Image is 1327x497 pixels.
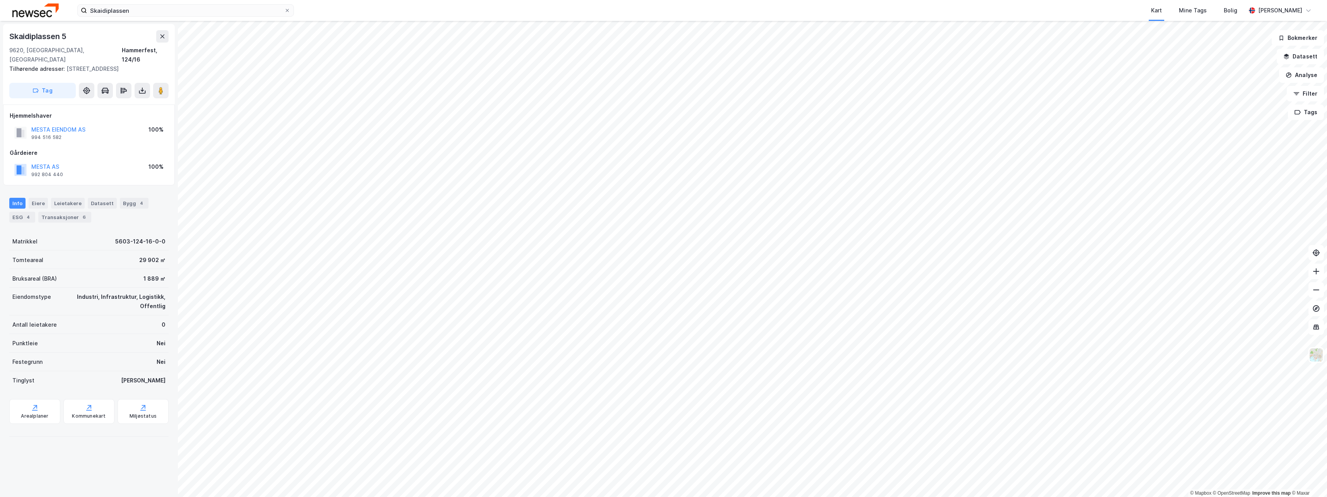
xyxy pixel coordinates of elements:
[9,83,76,98] button: Tag
[148,125,164,134] div: 100%
[12,357,43,367] div: Festegrunn
[12,274,57,283] div: Bruksareal (BRA)
[148,162,164,171] div: 100%
[12,339,38,348] div: Punktleie
[12,320,57,329] div: Antall leietakere
[29,198,48,209] div: Eiere
[31,134,61,141] div: 994 516 582
[1252,490,1291,496] a: Improve this map
[9,198,26,209] div: Info
[10,148,168,158] div: Gårdeiere
[121,376,165,385] div: [PERSON_NAME]
[143,274,165,283] div: 1 889 ㎡
[139,255,165,265] div: 29 902 ㎡
[1258,6,1302,15] div: [PERSON_NAME]
[38,212,91,223] div: Transaksjoner
[51,198,85,209] div: Leietakere
[1272,30,1324,46] button: Bokmerker
[122,46,169,64] div: Hammerfest, 124/16
[1288,105,1324,120] button: Tags
[12,376,34,385] div: Tinglyst
[1224,6,1237,15] div: Bolig
[157,339,165,348] div: Nei
[1179,6,1207,15] div: Mine Tags
[115,237,165,246] div: 5603-124-16-0-0
[24,213,32,221] div: 4
[138,199,145,207] div: 4
[10,111,168,120] div: Hjemmelshaver
[157,357,165,367] div: Nei
[1190,490,1211,496] a: Mapbox
[1288,460,1327,497] div: Kontrollprogram for chat
[88,198,117,209] div: Datasett
[87,5,284,16] input: Søk på adresse, matrikkel, gårdeiere, leietakere eller personer
[31,171,63,178] div: 992 804 440
[12,292,51,302] div: Eiendomstype
[1287,86,1324,101] button: Filter
[9,64,162,74] div: [STREET_ADDRESS]
[1151,6,1162,15] div: Kart
[120,198,148,209] div: Bygg
[1309,348,1324,362] img: Z
[1288,460,1327,497] iframe: Chat Widget
[162,320,165,329] div: 0
[1279,67,1324,83] button: Analyse
[72,413,106,419] div: Kommunekart
[80,213,88,221] div: 6
[9,30,68,43] div: Skaidiplassen 5
[21,413,48,419] div: Arealplaner
[12,237,38,246] div: Matrikkel
[9,212,35,223] div: ESG
[1277,49,1324,64] button: Datasett
[60,292,165,311] div: Industri, Infrastruktur, Logistikk, Offentlig
[12,3,59,17] img: newsec-logo.f6e21ccffca1b3a03d2d.png
[130,413,157,419] div: Miljøstatus
[1213,490,1250,496] a: OpenStreetMap
[12,255,43,265] div: Tomteareal
[9,46,122,64] div: 9620, [GEOGRAPHIC_DATA], [GEOGRAPHIC_DATA]
[9,65,67,72] span: Tilhørende adresser:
